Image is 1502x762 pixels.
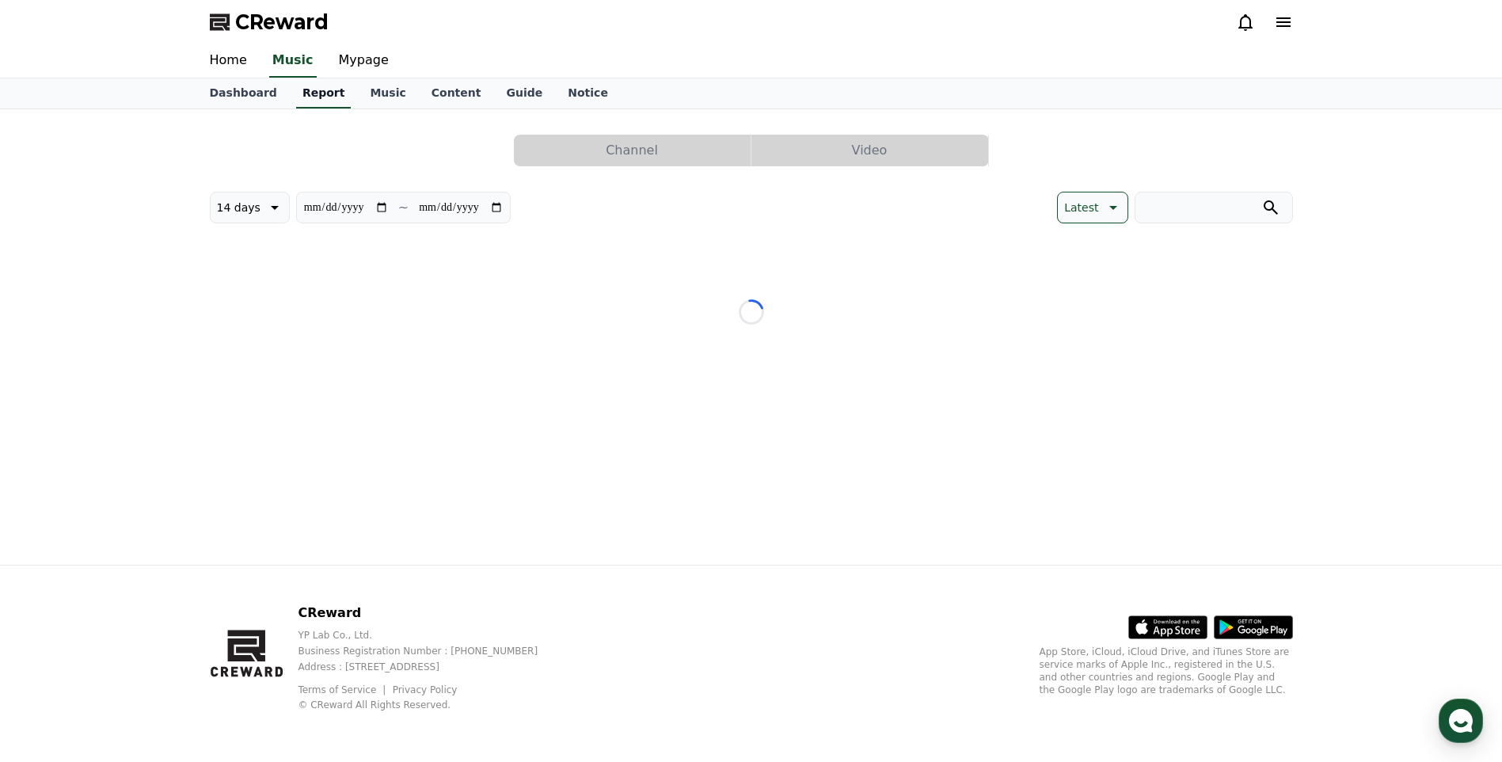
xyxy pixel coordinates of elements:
button: Latest [1057,192,1127,223]
a: CReward [210,10,329,35]
div: Will respond in minutes [86,26,198,39]
p: Latest [1064,196,1098,219]
span: CReward [235,10,329,35]
p: YP Lab Co., Ltd. [298,629,563,642]
a: Guide [493,78,555,109]
div: 在已批准的频道中，可使用的频道会保留，其余将被删除。 [46,266,268,298]
img: grin [275,432,289,447]
div: 请在频道批准后再上传视频。 [46,330,268,345]
a: Music [357,78,418,109]
div: 目前发现该账户中有很多频道是在内部政策加强之前被批准的。 [46,44,268,76]
button: 14 days [210,192,290,223]
p: Business Registration Number : [PHONE_NUMBER] [298,645,563,657]
div: 这样处理可以吗？ [46,92,268,108]
a: Video [751,135,989,166]
div: Creward [86,9,146,26]
div: 目前您注册的所有频道将全部删除， [46,250,268,266]
div: CReward 仅对频道批准后上传的视频进行收益统计， [46,298,268,330]
p: Address : [STREET_ADDRESS] [298,661,563,673]
a: Home [197,44,260,78]
p: App Store, iCloud, iCloud Drive, and iTunes Store are service marks of Apple Inc., registered in ... [1040,646,1293,696]
p: © CReward All Rights Reserved. [298,699,563,711]
a: Music [269,44,317,78]
p: 14 days [217,196,260,219]
a: Privacy Policy [393,684,458,695]
a: Notice [555,78,621,109]
a: Channel [514,135,751,166]
a: Content [419,78,494,109]
p: CReward [298,604,563,623]
a: Dashboard [197,78,290,109]
div: 好的 [266,409,290,425]
div: 可以，删除后我会按要求从新申请符合要求的频道 [81,139,290,171]
div: 不符合要求的频道将全部被删除。 [46,76,268,92]
a: Report [296,78,352,109]
div: 好的，谢谢。 [46,234,268,250]
a: Mypage [326,44,401,78]
button: Channel [514,135,751,166]
button: Video [751,135,988,166]
p: ~ [398,198,409,217]
div: 1 [290,432,298,447]
a: Terms of Service [298,684,388,695]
